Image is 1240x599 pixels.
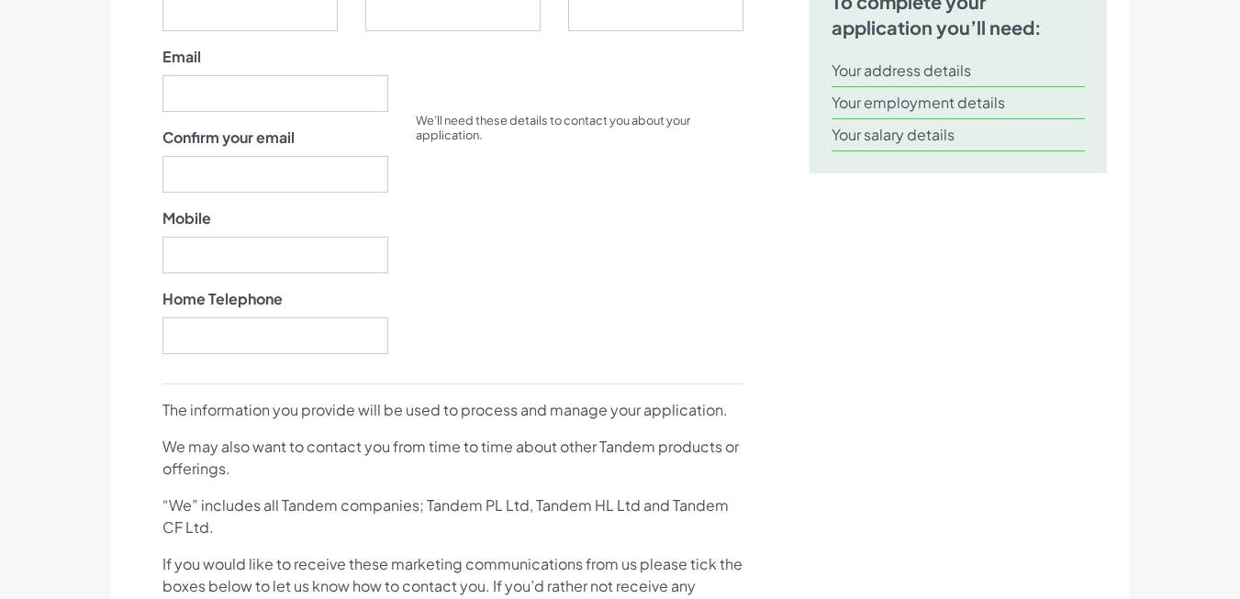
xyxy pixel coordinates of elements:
[162,46,201,68] label: Email
[832,87,1086,119] li: Your employment details
[162,127,295,149] label: Confirm your email
[832,119,1086,151] li: Your salary details
[162,207,211,229] label: Mobile
[162,494,743,538] p: “We” includes all Tandem companies; Tandem PL Ltd, Tandem HL Ltd and Tandem CF Ltd.
[162,436,743,480] p: We may also want to contact you from time to time about other Tandem products or offerings.
[832,55,1086,87] li: Your address details
[162,288,283,310] label: Home Telephone
[162,399,743,421] p: The information you provide will be used to process and manage your application.
[416,113,690,142] small: We’ll need these details to contact you about your application.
